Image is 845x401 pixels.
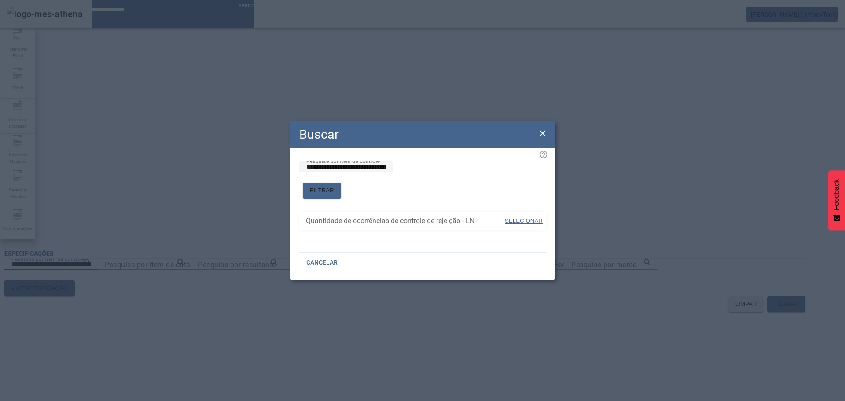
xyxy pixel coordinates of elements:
[306,158,380,164] mat-label: Pesquise por item de controle
[833,179,841,210] span: Feedback
[299,255,345,271] button: CANCELAR
[306,216,504,226] span: Quantidade de ocorrências de controle de rejeição - LN
[505,217,543,224] span: SELECIONAR
[303,183,341,199] button: FILTRAR
[299,125,339,144] h2: Buscar
[310,186,334,195] span: FILTRAR
[828,170,845,230] button: Feedback - Mostrar pesquisa
[306,258,338,267] span: CANCELAR
[504,213,544,229] button: SELECIONAR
